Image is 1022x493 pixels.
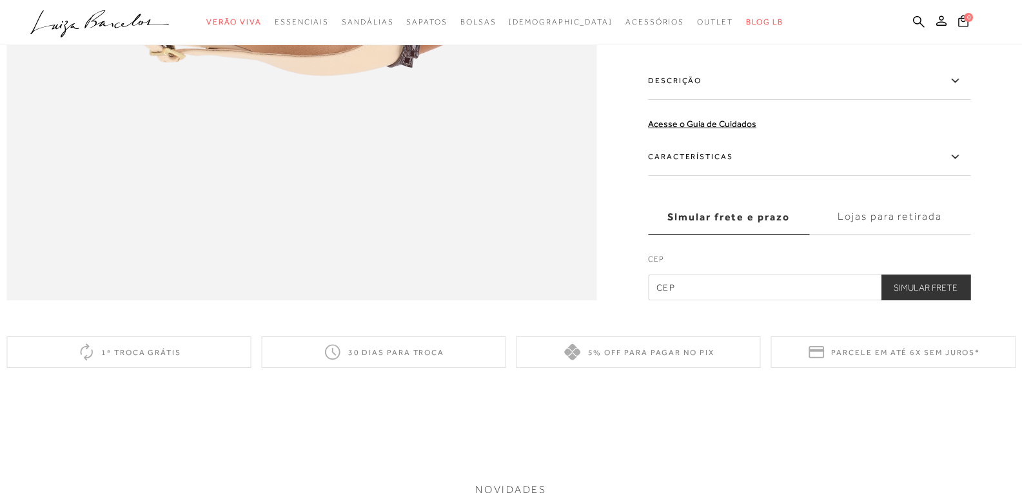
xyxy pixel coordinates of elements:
span: Sandálias [342,17,393,26]
a: Acesse o Guia de Cuidados [648,119,756,129]
div: Parcele em até 6x sem juros* [771,336,1016,368]
a: BLOG LB [746,10,783,34]
div: 30 dias para troca [261,336,506,368]
span: Sapatos [406,17,447,26]
a: noSubCategoriesText [342,10,393,34]
a: noSubCategoriesText [509,10,613,34]
label: Características [648,139,970,176]
span: Essenciais [275,17,329,26]
span: [DEMOGRAPHIC_DATA] [509,17,613,26]
a: noSubCategoriesText [460,10,496,34]
a: noSubCategoriesText [406,10,447,34]
a: noSubCategoriesText [275,10,329,34]
label: Descrição [648,63,970,100]
button: Simular Frete [881,275,970,300]
input: CEP [648,275,970,300]
label: Lojas para retirada [809,200,970,235]
div: 1ª troca grátis [6,336,251,368]
button: 0 [954,14,972,32]
a: noSubCategoriesText [625,10,684,34]
label: Simular frete e prazo [648,200,809,235]
a: noSubCategoriesText [206,10,262,34]
span: Acessórios [625,17,684,26]
span: 0 [964,13,973,22]
span: Bolsas [460,17,496,26]
span: BLOG LB [746,17,783,26]
div: 5% off para pagar no PIX [516,336,761,368]
label: CEP [648,253,970,271]
span: Verão Viva [206,17,262,26]
a: noSubCategoriesText [697,10,733,34]
span: Outlet [697,17,733,26]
